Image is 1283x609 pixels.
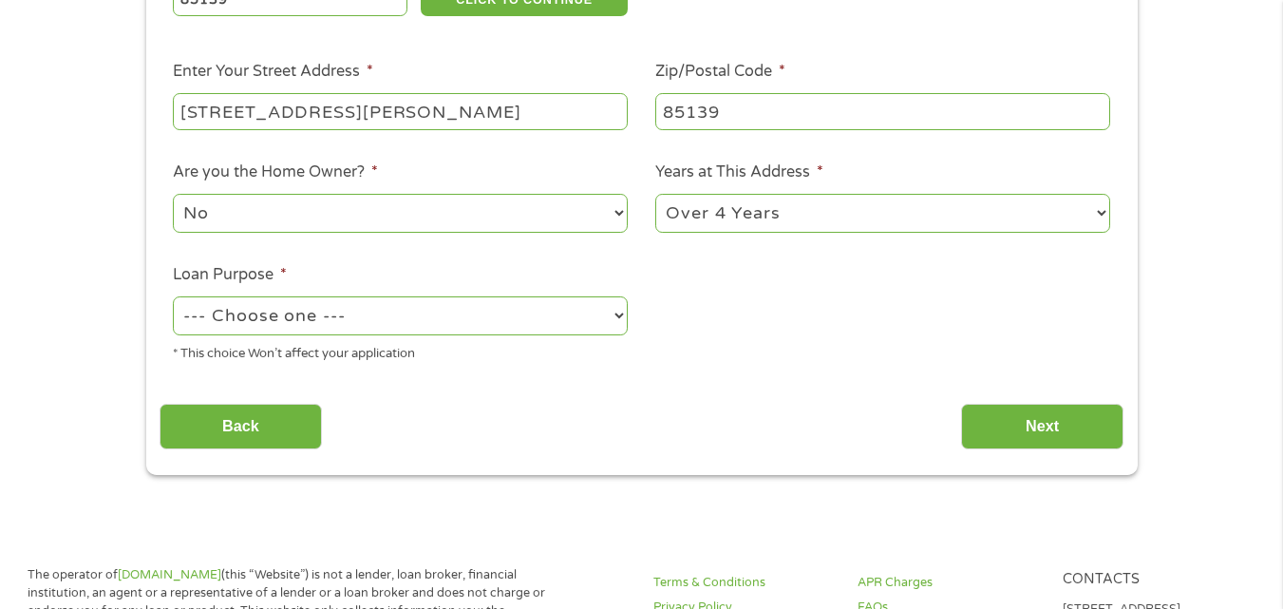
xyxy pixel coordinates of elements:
label: Are you the Home Owner? [173,162,378,182]
input: 1 Main Street [173,93,628,129]
h4: Contacts [1063,571,1244,589]
label: Loan Purpose [173,265,287,285]
input: Next [961,404,1123,450]
div: * This choice Won’t affect your application [173,338,628,364]
a: [DOMAIN_NAME] [118,567,221,582]
label: Zip/Postal Code [655,62,785,82]
input: Back [160,404,322,450]
label: Years at This Address [655,162,823,182]
label: Enter Your Street Address [173,62,373,82]
a: APR Charges [858,574,1039,592]
a: Terms & Conditions [653,574,835,592]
